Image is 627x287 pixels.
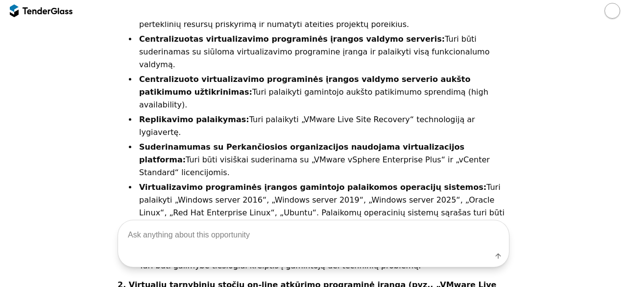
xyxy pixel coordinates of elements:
li: Turi palaikyti „Windows server 2016“, „Windows server 2019“, „Windows server 2025“, „Oracle Linux... [137,181,509,232]
li: Turi palaikyti gamintojo aukšto patikimumo sprendimą (high availability). [137,73,509,111]
li: Turi būti visiškai suderinama su „VMware vSphere Enterprise Plus“ ir „vCenter Standard“ licencijo... [137,141,509,179]
strong: Centralizuoto virtualizavimo programinės įrangos valdymo serverio aukšto patikimumo užtikrinimas: [139,75,470,97]
li: Turi palaikyti „VMware Live Site Recovery“ technologiją ar lygiavertę. [137,113,509,139]
strong: Virtualizavimo programinės įrangos gamintojo palaikomos operacijų sistemos: [139,183,486,192]
li: Turi būti suderinamas su siūloma virtualizavimo programine įranga ir palaikyti visą funkcionalumo... [137,33,509,71]
strong: Centralizuotas virtualizavimo programinės įrangos valdymo serveris: [139,34,445,44]
strong: Suderinamumas su Perkančiosios organizacijos naudojama virtualizacijos platforma: [139,142,464,164]
strong: Replikavimo palaikymas: [139,115,249,124]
